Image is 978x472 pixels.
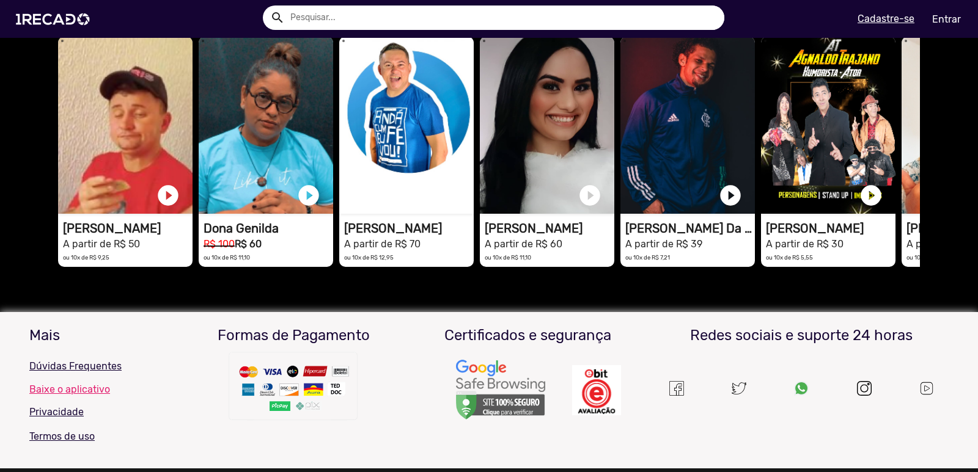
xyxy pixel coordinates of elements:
[437,183,461,208] a: play_circle_filled
[655,327,949,344] h3: Redes sociais e suporte 24 horas
[858,13,914,24] u: Cadastre-se
[344,254,394,261] small: ou 10x de R$ 12,95
[455,359,546,421] img: Um recado,1Recado,1 recado,vídeo de famosos,site para pagar famosos,vídeos e lives exclusivas de ...
[29,383,167,395] a: Baixe o aplicativo
[296,183,321,208] a: play_circle_filled
[204,221,333,236] h1: Dona Genilda
[63,238,140,250] small: A partir de R$ 50
[199,37,333,214] video: 1RECADO vídeos dedicados para fãs e empresas
[29,429,167,444] p: Termos de uso
[766,254,813,261] small: ou 10x de R$ 5,55
[270,10,285,25] mat-icon: Example home icon
[766,221,895,236] h1: [PERSON_NAME]
[480,37,614,214] video: 1RECADO vídeos dedicados para fãs e empresas
[58,37,193,214] video: 1RECADO vídeos dedicados para fãs e empresas
[620,37,755,214] video: 1RECADO vídeos dedicados para fãs e empresas
[625,238,702,250] small: A partir de R$ 39
[857,381,872,396] img: instagram.svg
[485,221,614,236] h1: [PERSON_NAME]
[344,238,421,250] small: A partir de R$ 70
[572,365,621,416] img: Um recado,1Recado,1 recado,vídeo de famosos,site para pagar famosos,vídeos e lives exclusivas de ...
[63,221,193,236] h1: [PERSON_NAME]
[906,254,953,261] small: ou 10x de R$ 3,70
[625,221,755,236] h1: [PERSON_NAME] Da Torcida
[344,221,474,236] h1: [PERSON_NAME]
[485,254,531,261] small: ou 10x de R$ 11,10
[266,6,287,27] button: Example home icon
[29,359,167,374] p: Dúvidas Frequentes
[63,254,109,261] small: ou 10x de R$ 9,25
[226,349,361,429] img: Um recado,1Recado,1 recado,vídeo de famosos,site para pagar famosos,vídeos e lives exclusivas de ...
[235,238,262,250] b: R$ 60
[669,381,684,396] img: Um recado,1Recado,1 recado,vídeo de famosos,site para pagar famosos,vídeos e lives exclusivas de ...
[919,380,935,396] img: Um recado,1Recado,1 recado,vídeo de famosos,site para pagar famosos,vídeos e lives exclusivas de ...
[29,405,167,419] p: Privacidade
[859,183,883,208] a: play_circle_filled
[204,254,250,261] small: ou 10x de R$ 11,10
[761,37,895,214] video: 1RECADO vídeos dedicados para fãs e empresas
[718,183,743,208] a: play_circle_filled
[578,183,602,208] a: play_circle_filled
[339,37,474,214] video: 1RECADO vídeos dedicados para fãs e empresas
[420,327,636,344] h3: Certificados e segurança
[924,9,969,30] a: Entrar
[281,5,724,30] input: Pesquisar...
[204,238,235,250] small: R$ 100
[732,381,746,396] img: twitter.svg
[625,254,670,261] small: ou 10x de R$ 7,21
[485,238,562,250] small: A partir de R$ 60
[186,327,402,344] h3: Formas de Pagamento
[156,183,180,208] a: play_circle_filled
[29,327,167,344] h3: Mais
[794,381,809,396] img: Um recado,1Recado,1 recado,vídeo de famosos,site para pagar famosos,vídeos e lives exclusivas de ...
[766,238,844,250] small: A partir de R$ 30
